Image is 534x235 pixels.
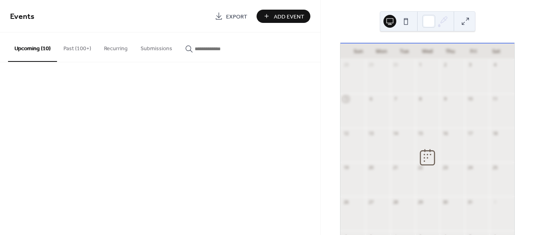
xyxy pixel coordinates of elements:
div: 11 [492,96,498,102]
div: 8 [418,96,424,102]
div: 2 [442,62,448,68]
button: Past (100+) [57,33,98,61]
div: 12 [343,130,349,136]
div: Tue [393,43,416,59]
div: 1 [418,62,424,68]
div: 10 [467,96,473,102]
div: 28 [393,199,399,205]
div: 7 [393,96,399,102]
button: Upcoming (10) [8,33,57,62]
div: 13 [368,130,374,136]
div: 6 [368,96,374,102]
span: Events [10,9,35,25]
div: 19 [343,165,349,171]
div: 16 [442,130,448,136]
div: Sun [347,43,370,59]
div: 26 [343,199,349,205]
div: 29 [368,62,374,68]
div: 31 [467,199,473,205]
div: 5 [343,96,349,102]
div: 30 [393,62,399,68]
button: Add Event [257,10,310,23]
div: 15 [418,130,424,136]
div: 4 [492,62,498,68]
div: 29 [418,199,424,205]
div: Fri [462,43,485,59]
span: Export [226,12,247,21]
span: Add Event [274,12,304,21]
div: Mon [370,43,393,59]
div: Sat [485,43,508,59]
div: 3 [467,62,473,68]
div: 22 [418,165,424,171]
a: Export [209,10,253,23]
div: Wed [416,43,439,59]
div: 17 [467,130,473,136]
div: 27 [368,199,374,205]
div: 9 [442,96,448,102]
div: 21 [393,165,399,171]
div: 28 [343,62,349,68]
button: Submissions [134,33,179,61]
div: 18 [492,130,498,136]
div: 24 [467,165,473,171]
div: 25 [492,165,498,171]
div: 30 [442,199,448,205]
div: 1 [492,199,498,205]
div: 23 [442,165,448,171]
div: 14 [393,130,399,136]
button: Recurring [98,33,134,61]
div: 20 [368,165,374,171]
div: Thu [439,43,462,59]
